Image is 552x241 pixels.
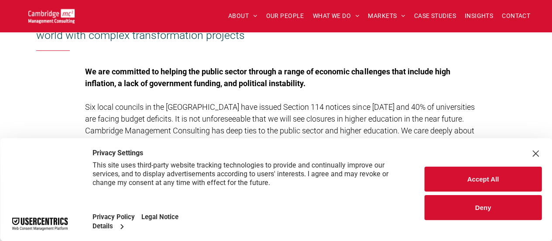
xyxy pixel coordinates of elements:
img: Go to Homepage [28,9,75,23]
a: WHAT WE DO [309,9,364,23]
a: Your Business Transformed | Cambridge Management Consulting [28,10,75,19]
span: Six local councils in the [GEOGRAPHIC_DATA] have issued Section 114 notices since [DATE] and 40% ... [85,102,474,147]
a: CONTACT [497,9,535,23]
a: CASE STUDIES [410,9,460,23]
a: MARKETS [363,9,409,23]
span: We are committed to helping the public sector through a range of economic challenges that include... [85,67,450,88]
a: ABOUT [224,9,262,23]
a: OUR PEOPLE [261,9,308,23]
a: INSIGHTS [460,9,497,23]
